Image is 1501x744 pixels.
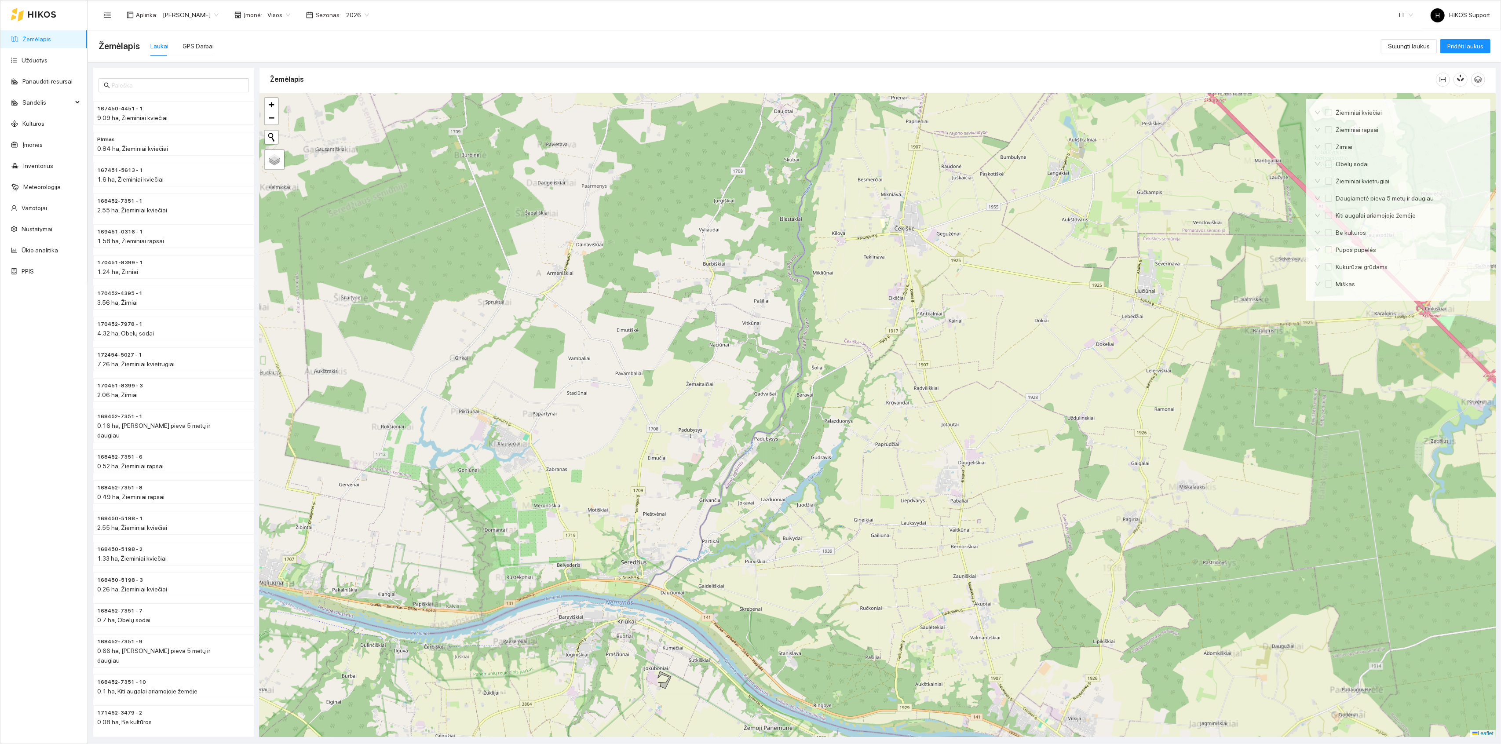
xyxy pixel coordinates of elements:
[22,226,52,233] a: Nustatymai
[1315,281,1321,287] span: down
[1315,109,1321,116] span: down
[97,586,167,593] span: 0.26 ha, Žieminiai kviečiai
[97,382,143,390] span: 170451-8399 - 3
[97,237,164,244] span: 1.58 ha, Žieminiai rapsai
[97,391,138,398] span: 2.06 ha, Žirniai
[22,36,51,43] a: Žemėlapis
[1332,193,1437,203] span: Daugiametė pieva 5 metų ir daugiau
[1440,39,1490,53] button: Pridėti laukus
[1381,43,1437,50] a: Sujungti laukus
[1315,161,1321,167] span: down
[97,320,142,328] span: 170452-7978 - 1
[265,98,278,111] a: Zoom in
[97,607,142,615] span: 168452-7351 - 7
[1332,176,1393,186] span: Žieminiai kvietrugiai
[97,514,143,523] span: 168450-5198 - 1
[23,162,53,169] a: Inventorius
[1332,159,1372,169] span: Obelų sodai
[1332,142,1356,152] span: Žirniai
[97,453,142,461] span: 168452-7351 - 6
[23,183,61,190] a: Meteorologija
[1315,127,1321,133] span: down
[265,131,278,144] button: Initiate a new search
[234,11,241,18] span: shop
[1435,8,1440,22] span: H
[1332,262,1391,272] span: Kukurūzai grūdams
[112,80,244,90] input: Paieška
[97,145,168,152] span: 0.84 ha, Žieminiai kviečiai
[270,67,1436,92] div: Žemėlapis
[97,709,142,717] span: 171452-3479 - 2
[265,111,278,124] a: Zoom out
[265,150,284,169] a: Layers
[1332,125,1382,135] span: Žieminiai rapsai
[1447,41,1483,51] span: Pridėti laukus
[97,688,197,695] span: 0.1 ha, Kiti augalai ariamojoje žemėje
[1315,247,1321,253] span: down
[136,10,157,20] span: Aplinka :
[97,576,143,584] span: 168450-5198 - 3
[97,259,143,267] span: 170451-8399 - 1
[97,268,138,275] span: 1.24 ha, Žirniai
[97,555,167,562] span: 1.33 ha, Žieminiai kviečiai
[127,11,134,18] span: layout
[22,120,44,127] a: Kultūros
[22,57,47,64] a: Užduotys
[22,204,47,212] a: Vartotojai
[315,10,341,20] span: Sezonas :
[163,8,219,22] span: Paulius
[1332,108,1385,117] span: Žieminiai kviečiai
[99,39,140,53] span: Žemėlapis
[97,361,175,368] span: 7.26 ha, Žieminiai kvietrugiai
[269,112,274,123] span: −
[97,228,143,236] span: 169451-0316 - 1
[97,351,142,359] span: 172454-5027 - 1
[22,94,73,111] span: Sandėlis
[269,99,274,110] span: +
[1440,43,1490,50] a: Pridėti laukus
[97,638,142,646] span: 168452-7351 - 9
[97,299,138,306] span: 3.56 ha, Žirniai
[97,616,150,624] span: 0.7 ha, Obelų sodai
[22,247,58,254] a: Ūkio analitika
[97,524,167,531] span: 2.55 ha, Žieminiai kviečiai
[1381,39,1437,53] button: Sujungti laukus
[1332,279,1359,289] span: Miškas
[97,105,143,113] span: 167450-4451 - 1
[97,545,142,554] span: 168450-5198 - 2
[267,8,290,22] span: Visos
[22,268,34,275] a: PPIS
[1388,41,1430,51] span: Sujungti laukus
[103,11,111,19] span: menu-fold
[97,176,164,183] span: 1.6 ha, Žieminiai kviečiai
[1436,73,1450,87] button: column-width
[1431,11,1490,18] span: HIKOS Support
[1315,144,1321,150] span: down
[97,166,143,175] span: 167451-5613 - 1
[183,41,214,51] div: GPS Darbai
[97,647,210,664] span: 0.66 ha, [PERSON_NAME] pieva 5 metų ir daugiau
[150,41,168,51] div: Laukai
[97,330,154,337] span: 4.32 ha, Obelų sodai
[97,463,164,470] span: 0.52 ha, Žieminiai rapsai
[1436,76,1450,83] span: column-width
[22,141,43,148] a: Įmonės
[1332,228,1370,237] span: Be kultūros
[97,197,142,205] span: 168452-7351 - 1
[1472,730,1494,737] a: Leaflet
[97,412,142,421] span: 168452-7351 - 1
[1315,264,1321,270] span: down
[97,718,152,726] span: 0.08 ha, Be kultūros
[97,207,167,214] span: 2.55 ha, Žieminiai kviečiai
[97,484,142,492] span: 168452-7351 - 8
[1332,211,1419,220] span: Kiti augalai ariamojoje žemėje
[244,10,262,20] span: Įmonė :
[306,11,313,18] span: calendar
[1399,8,1413,22] span: LT
[22,78,73,85] a: Panaudoti resursai
[1315,178,1321,184] span: down
[104,82,110,88] span: search
[97,114,168,121] span: 9.09 ha, Žieminiai kviečiai
[1332,245,1380,255] span: Pupos pupelės
[97,135,114,144] span: PIrmas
